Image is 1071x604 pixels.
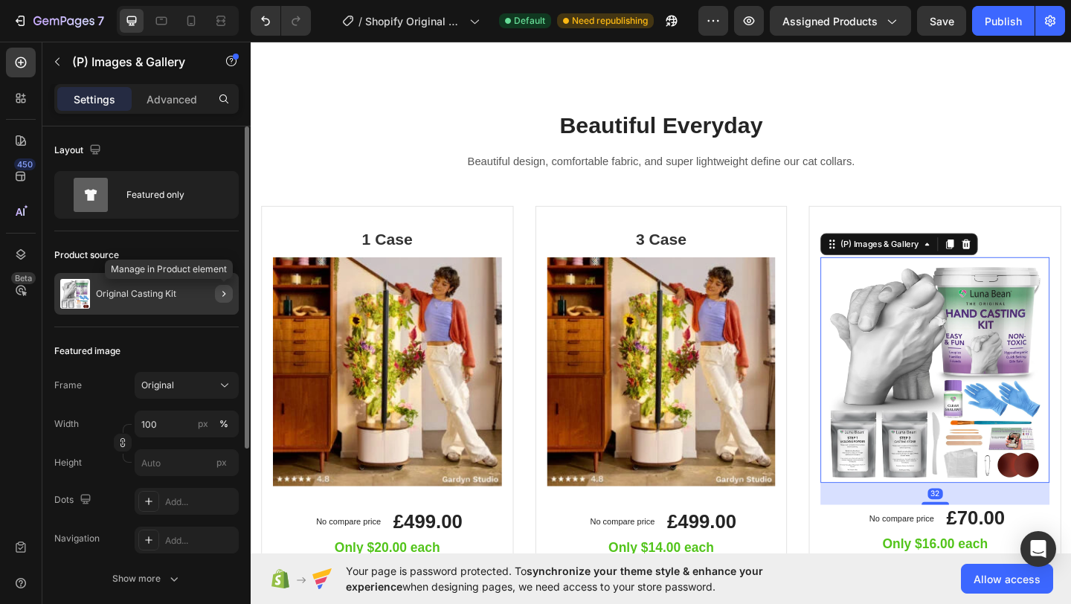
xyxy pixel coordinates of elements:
[621,207,867,229] p: 2 Case
[736,488,753,500] div: 32
[54,565,239,592] button: Show more
[514,14,545,28] span: Default
[135,411,239,437] input: px%
[672,516,743,525] p: No compare price
[985,13,1022,29] div: Publish
[251,6,311,36] div: Undo/Redo
[572,14,648,28] span: Need republishing
[54,532,100,545] div: Navigation
[451,510,530,539] div: £499.00
[346,565,763,593] span: synchronize your theme style & enhance your experience
[71,520,141,529] p: No compare price
[54,417,79,431] label: Width
[112,571,181,586] div: Show more
[165,534,235,547] div: Add...
[54,456,82,469] label: Height
[54,379,82,392] label: Frame
[147,91,197,107] p: Advanced
[621,540,867,559] p: Only $16.00 each
[96,289,176,299] p: Original Casting Kit
[215,415,233,433] button: px
[25,207,271,229] p: 1 Case
[14,158,36,170] div: 450
[6,6,111,36] button: 7
[54,248,119,262] div: Product source
[135,372,239,399] button: Original
[165,495,235,509] div: Add...
[194,415,212,433] button: %
[11,272,36,284] div: Beta
[324,207,570,229] p: 3 Case
[369,520,440,529] p: No compare price
[54,141,104,161] div: Layout
[216,457,227,468] span: px
[770,6,911,36] button: Assigned Products
[60,279,90,309] img: product feature img
[72,53,199,71] p: (P) Images & Gallery
[54,344,120,358] div: Featured image
[219,417,228,431] div: %
[324,544,570,562] p: Only $14.00 each
[126,178,217,212] div: Featured only
[97,12,104,30] p: 7
[972,6,1035,36] button: Publish
[13,122,880,144] p: Beautiful design, comfortable fabric, and super lightweight define our cat collars.
[961,564,1053,594] button: Allow access
[638,216,730,229] div: (P) Images & Gallery
[251,39,1071,555] iframe: Design area
[917,6,966,36] button: Save
[153,510,231,539] div: £499.00
[930,15,954,28] span: Save
[54,490,94,510] div: Dots
[358,13,362,29] span: /
[198,417,208,431] div: px
[74,91,115,107] p: Settings
[346,563,821,594] span: Your page is password protected. To when designing pages, we need access to your store password.
[365,13,463,29] span: Shopify Original Product Template
[13,78,880,110] p: Beautiful Everyday
[135,449,239,476] input: px
[755,506,822,536] div: £70.00
[782,13,878,29] span: Assigned Products
[141,379,174,392] span: Original
[1020,531,1056,567] div: Open Intercom Messenger
[974,571,1041,587] span: Allow access
[25,544,271,562] p: Only $20.00 each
